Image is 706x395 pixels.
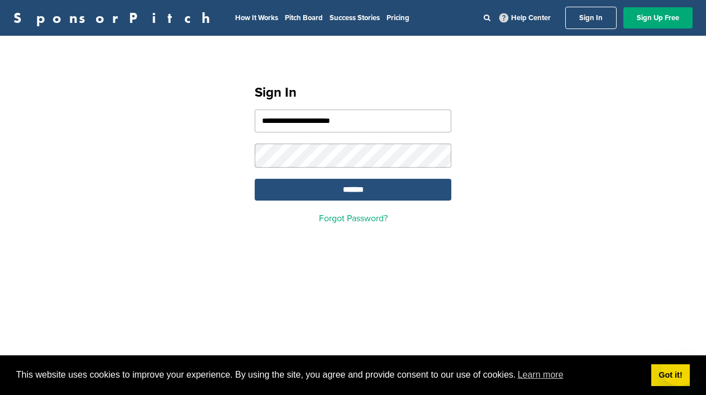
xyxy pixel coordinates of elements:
a: Sign In [565,7,617,29]
a: SponsorPitch [13,11,217,25]
a: Help Center [497,11,553,25]
span: This website uses cookies to improve your experience. By using the site, you agree and provide co... [16,367,642,383]
a: learn more about cookies [516,367,565,383]
iframe: Button to launch messaging window [661,350,697,386]
a: Pitch Board [285,13,323,22]
h1: Sign In [255,83,451,103]
a: Pricing [387,13,409,22]
a: Success Stories [330,13,380,22]
a: Sign Up Free [623,7,693,28]
a: How It Works [235,13,278,22]
a: Forgot Password? [319,213,388,224]
a: dismiss cookie message [651,364,690,387]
